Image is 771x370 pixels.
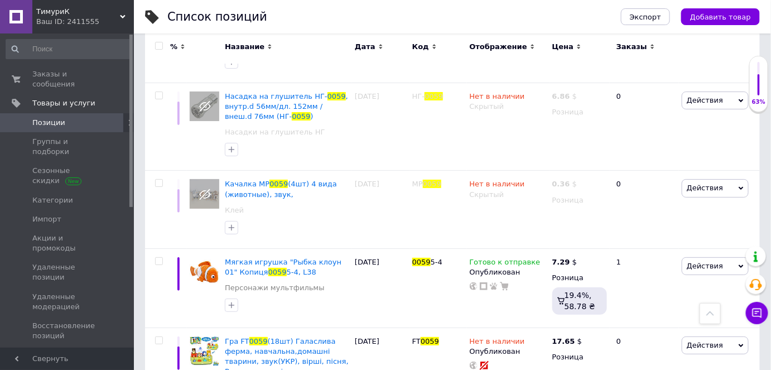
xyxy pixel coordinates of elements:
[687,184,723,192] span: Действия
[190,337,219,366] img: Гра FT 0059 (18шт) Галаслива ферма, навчальна,домашні тварини, звук(УКР), вірші, пісня, Pop up, р...
[287,268,316,276] span: 5-4, L38
[610,83,679,171] div: 0
[249,337,268,345] span: 0059
[421,337,439,345] span: 0059
[32,321,103,341] span: Восстановление позиций
[225,92,348,121] span: , внутр.d 56мм/дл. 152мм /внеш.d 76мм (НГ-
[225,180,337,198] a: Качалка MP0059(4шт) 4 вида (животные), звук,
[470,42,527,52] span: Отображение
[225,205,244,215] a: Клей
[552,337,575,345] b: 17.65
[621,8,670,25] button: Экспорт
[225,180,269,188] span: Качалка MP
[470,190,547,200] div: Скрытый
[610,171,679,249] div: 0
[470,180,525,191] span: Нет в наличии
[36,17,134,27] div: Ваш ID: 2411555
[412,180,423,188] span: MP
[610,248,679,328] div: 1
[225,258,341,276] a: Мягкая игрушка "Рыбка клоун 01" Копиця00595-4, L38
[552,337,582,347] div: $
[552,258,570,266] b: 7.29
[190,179,219,209] img: Качалка MP 0059 (4шт) 4 вида (животные), звук,
[32,292,103,312] span: Удаленные модерацией
[352,83,409,171] div: [DATE]
[746,302,768,324] button: Чат с покупателем
[552,42,574,52] span: Цена
[190,257,219,287] img: Мягкая игрушка "Рыбка клоун 01" Копиця 00595-4, L38
[32,98,95,108] span: Товары и услуги
[690,13,751,21] span: Добавить товар
[470,92,525,104] span: Нет в наличии
[552,352,607,362] div: Розница
[225,42,264,52] span: Название
[431,258,442,266] span: 5-4
[470,337,525,349] span: Нет в наличии
[32,195,73,205] span: Категории
[225,92,327,100] span: Насадка на глушитель НГ-
[352,171,409,249] div: [DATE]
[470,267,547,277] div: Опубликован
[32,262,103,282] span: Удаленные позиции
[687,341,723,349] span: Действия
[355,42,375,52] span: Дата
[327,92,346,100] span: 0059
[167,11,267,23] div: Список позиций
[32,214,61,224] span: Импорт
[311,112,314,121] span: )
[470,347,547,357] div: Опубликован
[225,283,325,293] a: Персонажи мультфильмы
[687,96,723,104] span: Действия
[32,137,103,157] span: Группы и подборки
[32,69,103,89] span: Заказы и сообщения
[412,42,429,52] span: Код
[630,13,661,21] span: Экспорт
[687,262,723,270] span: Действия
[552,273,607,283] div: Розница
[470,102,547,112] div: Скрытый
[552,179,577,189] div: $
[552,92,570,100] b: 6.86
[352,248,409,328] div: [DATE]
[750,98,768,106] div: 63%
[552,92,577,102] div: $
[565,291,595,311] span: 19.4%, 58.78 ₴
[269,180,288,188] span: 0059
[268,268,287,276] span: 0059
[470,258,541,270] span: Готово к отправке
[32,166,103,186] span: Сезонные скидки
[190,92,219,121] img: Насадка на глушитель НГ-0059, внутр.d 56мм/дл. 152мм /внеш.d 76мм (НГ-0059)
[552,195,607,205] div: Розница
[225,92,348,121] a: Насадка на глушитель НГ-0059, внутр.d 56мм/дл. 152мм /внеш.d 76мм (НГ-0059)
[36,7,120,17] span: ТимуриК
[412,337,421,345] span: FT
[412,92,425,100] span: НГ-
[32,118,65,128] span: Позиции
[616,42,647,52] span: Заказы
[425,92,443,100] span: 0059
[681,8,760,25] button: Добавить товар
[552,180,570,188] b: 0.36
[170,42,177,52] span: %
[32,233,103,253] span: Акции и промокоды
[225,127,325,137] a: Насадки на глушитель НГ
[552,257,577,267] div: $
[552,107,607,117] div: Розница
[6,39,132,59] input: Поиск
[225,180,337,198] span: (4шт) 4 вида (животные), звук,
[225,258,341,276] span: Мягкая игрушка "Рыбка клоун 01" Копиця
[423,180,441,188] span: 0059
[412,258,431,266] span: 0059
[225,337,249,345] span: Гра FT
[292,112,310,121] span: 0059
